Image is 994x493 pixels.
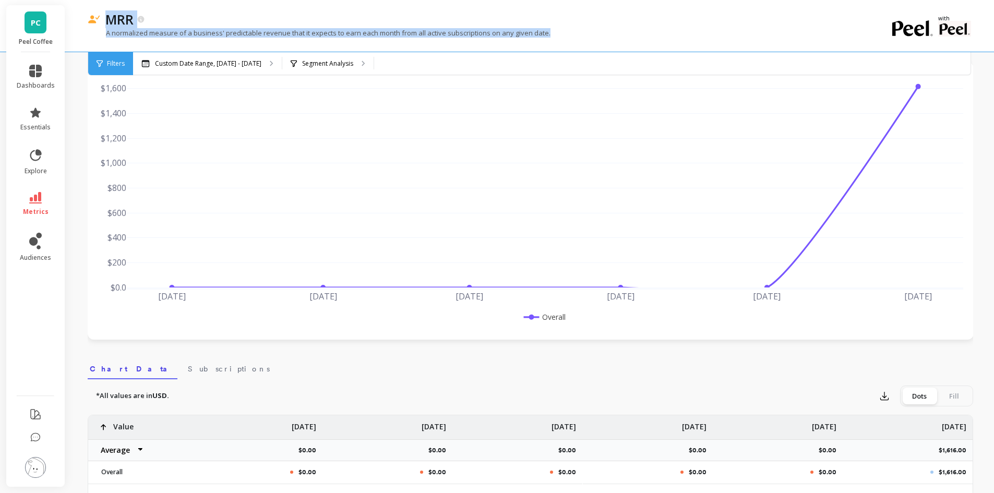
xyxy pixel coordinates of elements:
[428,446,452,454] p: $0.00
[90,364,175,374] span: Chart Data
[88,15,100,24] img: header icon
[292,415,316,432] p: [DATE]
[902,388,937,404] div: Dots
[939,468,966,476] p: $1,616.00
[939,446,973,454] p: $1,616.00
[31,17,41,29] span: PC
[20,254,51,262] span: audiences
[25,457,46,478] img: profile picture
[552,415,576,432] p: [DATE]
[88,355,973,379] nav: Tabs
[558,446,582,454] p: $0.00
[422,415,446,432] p: [DATE]
[937,388,971,404] div: Fill
[298,446,322,454] p: $0.00
[107,59,125,68] span: Filters
[152,391,169,400] strong: USD.
[942,415,966,432] p: [DATE]
[819,468,836,476] p: $0.00
[20,123,51,131] span: essentials
[88,28,550,38] p: A normalized measure of a business' predictable revenue that it expects to earn each month from a...
[302,59,353,68] p: Segment Analysis
[938,21,971,37] img: partner logo
[188,364,270,374] span: Subscriptions
[689,468,706,476] p: $0.00
[682,415,706,432] p: [DATE]
[17,81,55,90] span: dashboards
[17,38,55,46] p: Peel Coffee
[812,415,836,432] p: [DATE]
[689,446,713,454] p: $0.00
[95,468,186,476] p: Overall
[938,16,971,21] p: with
[558,468,576,476] p: $0.00
[25,167,47,175] span: explore
[428,468,446,476] p: $0.00
[819,446,843,454] p: $0.00
[155,59,261,68] p: Custom Date Range, [DATE] - [DATE]
[113,415,134,432] p: Value
[96,391,169,401] p: *All values are in
[298,468,316,476] p: $0.00
[23,208,49,216] span: metrics
[105,10,134,28] p: MRR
